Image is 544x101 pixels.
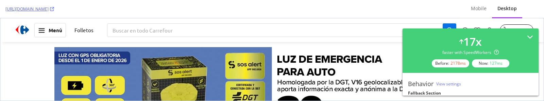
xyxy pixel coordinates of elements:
[442,49,499,55] div: faster with SpeedWorkers
[107,5,456,19] input: Buscar en Carrefour
[5,6,54,12] a: [URL][DOMAIN_NAME]
[514,9,529,14] span: Tu cesta está vacía
[432,59,469,67] div: Before:
[15,13,29,19] a: Ir a Carrefour.es
[471,5,487,12] div: Mobile
[486,8,493,16] img: Mi cuenta
[48,8,62,16] p: Menú
[15,5,29,18] img: Ir a Carrefour.es
[451,60,466,66] div: 2178 ms
[463,34,482,49] div: 17 x
[503,8,529,16] a: Ir al carrito de compra
[497,5,517,12] div: Desktop
[490,60,503,66] div: 127 ms
[472,59,509,67] div: Now:
[408,80,434,87] div: Behavior
[442,11,460,18] span: Buscar
[486,8,494,16] div: Mi cuenta
[408,90,533,96] div: Fallback Section
[436,81,461,87] a: View settings
[74,9,93,15] a: Folletos
[34,5,66,19] a: Menú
